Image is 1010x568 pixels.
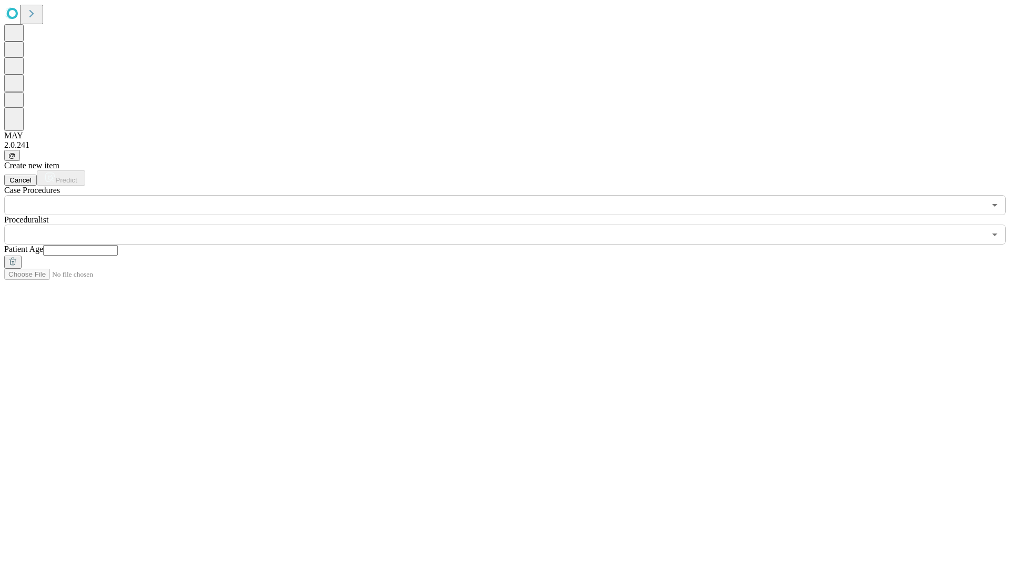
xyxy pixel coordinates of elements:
[4,161,59,170] span: Create new item
[8,151,16,159] span: @
[4,215,48,224] span: Proceduralist
[4,140,1006,150] div: 2.0.241
[9,176,32,184] span: Cancel
[987,198,1002,212] button: Open
[37,170,85,186] button: Predict
[4,245,43,253] span: Patient Age
[4,150,20,161] button: @
[4,131,1006,140] div: MAY
[4,175,37,186] button: Cancel
[55,176,77,184] span: Predict
[4,186,60,195] span: Scheduled Procedure
[987,227,1002,242] button: Open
